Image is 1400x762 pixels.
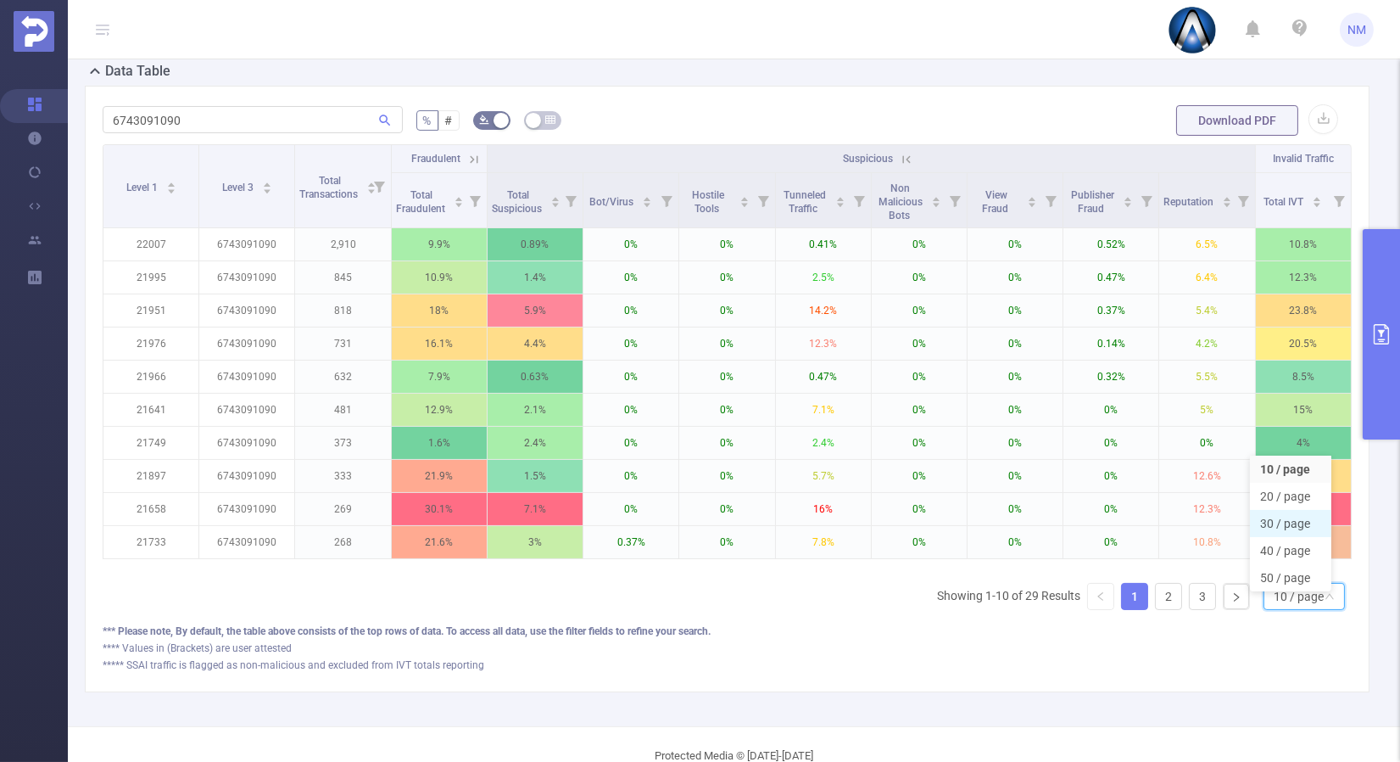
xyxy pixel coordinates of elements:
p: 0% [679,228,774,261]
a: 1 [1122,584,1147,609]
i: icon: caret-down [550,200,560,205]
p: 0% [679,394,774,426]
li: Showing 1-10 of 29 Results [937,583,1080,610]
p: 0.37% [583,526,678,558]
i: icon: caret-up [1124,194,1133,199]
p: 7.1% [488,493,583,525]
p: 5.5% [1159,361,1254,393]
i: icon: caret-up [550,194,560,199]
p: 0% [872,394,967,426]
span: Suspicious [843,153,893,165]
i: icon: caret-down [1124,200,1133,205]
i: icon: table [545,115,555,125]
p: 0% [1063,526,1158,558]
p: 10.9% [392,261,487,294]
i: icon: caret-up [642,194,651,199]
p: 0% [679,294,774,327]
i: icon: caret-up [1312,194,1321,199]
p: 0% [872,228,967,261]
p: 0% [968,294,1063,327]
div: Sort [1123,194,1133,205]
i: icon: caret-down [1312,200,1321,205]
p: 0% [968,460,1063,492]
i: Filter menu [1231,173,1255,227]
a: 3 [1190,584,1215,609]
p: 6743091090 [199,427,294,459]
p: 0% [872,493,967,525]
span: Hostile Tools [693,189,725,215]
p: 0% [583,460,678,492]
p: 0% [872,328,967,360]
i: icon: caret-down [931,200,940,205]
p: 0% [679,261,774,294]
i: icon: caret-down [454,200,463,205]
p: 0% [872,427,967,459]
p: 0% [1063,493,1158,525]
p: 0% [679,361,774,393]
span: Level 3 [222,182,256,193]
i: icon: bg-colors [479,115,489,125]
i: Filter menu [559,173,583,227]
span: Tunneled Traffic [784,189,826,215]
p: 2.5% [776,261,871,294]
i: icon: caret-down [1223,200,1232,205]
i: icon: right [1231,592,1241,602]
li: 2 [1155,583,1182,610]
p: 5.7% [776,460,871,492]
p: 12.3% [1159,493,1254,525]
p: 20.5% [1256,328,1351,360]
a: 2 [1156,584,1181,609]
div: Sort [642,194,652,205]
p: 12.6% [1159,460,1254,492]
li: 20 / page [1250,483,1331,510]
i: icon: caret-up [835,194,845,199]
i: icon: caret-down [262,187,271,192]
p: 0% [968,228,1063,261]
h2: Data Table [105,61,170,81]
div: ***** SSAI traffic is flagged as non-malicious and excluded from IVT totals reporting [103,658,1352,673]
p: 373 [295,427,390,459]
p: 268 [295,526,390,558]
p: 23.8% [1256,294,1351,327]
p: 0% [1159,427,1254,459]
p: 0% [1063,460,1158,492]
p: 21995 [103,261,198,294]
i: Filter menu [1135,173,1158,227]
p: 0.32% [1063,361,1158,393]
p: 6743091090 [199,361,294,393]
span: Level 1 [126,182,160,193]
p: 6.5% [1159,228,1254,261]
p: 0% [679,493,774,525]
i: icon: caret-up [1028,194,1037,199]
p: 2.4% [776,427,871,459]
span: Bot/Virus [589,196,636,208]
p: 0% [872,294,967,327]
li: Previous Page [1087,583,1114,610]
button: Download PDF [1176,105,1298,136]
p: 333 [295,460,390,492]
p: 0.63% [488,361,583,393]
p: 3% [488,526,583,558]
p: 6743091090 [199,394,294,426]
div: 10 / page [1274,584,1324,609]
p: 1.4% [488,261,583,294]
span: Total Suspicious [492,189,544,215]
div: Sort [262,180,272,190]
span: Total IVT [1263,196,1306,208]
i: Filter menu [655,173,678,227]
p: 6743091090 [199,460,294,492]
span: Invalid Traffic [1273,153,1334,165]
div: Sort [1312,194,1322,205]
p: 21658 [103,493,198,525]
li: 30 / page [1250,510,1331,537]
span: Reputation [1163,196,1216,208]
p: 0.47% [776,361,871,393]
li: 10 / page [1250,456,1331,483]
i: icon: caret-down [835,200,845,205]
p: 481 [295,394,390,426]
p: 0% [872,526,967,558]
li: 40 / page [1250,537,1331,564]
p: 0.14% [1063,328,1158,360]
div: Sort [835,194,845,205]
p: 12.9% [392,394,487,426]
